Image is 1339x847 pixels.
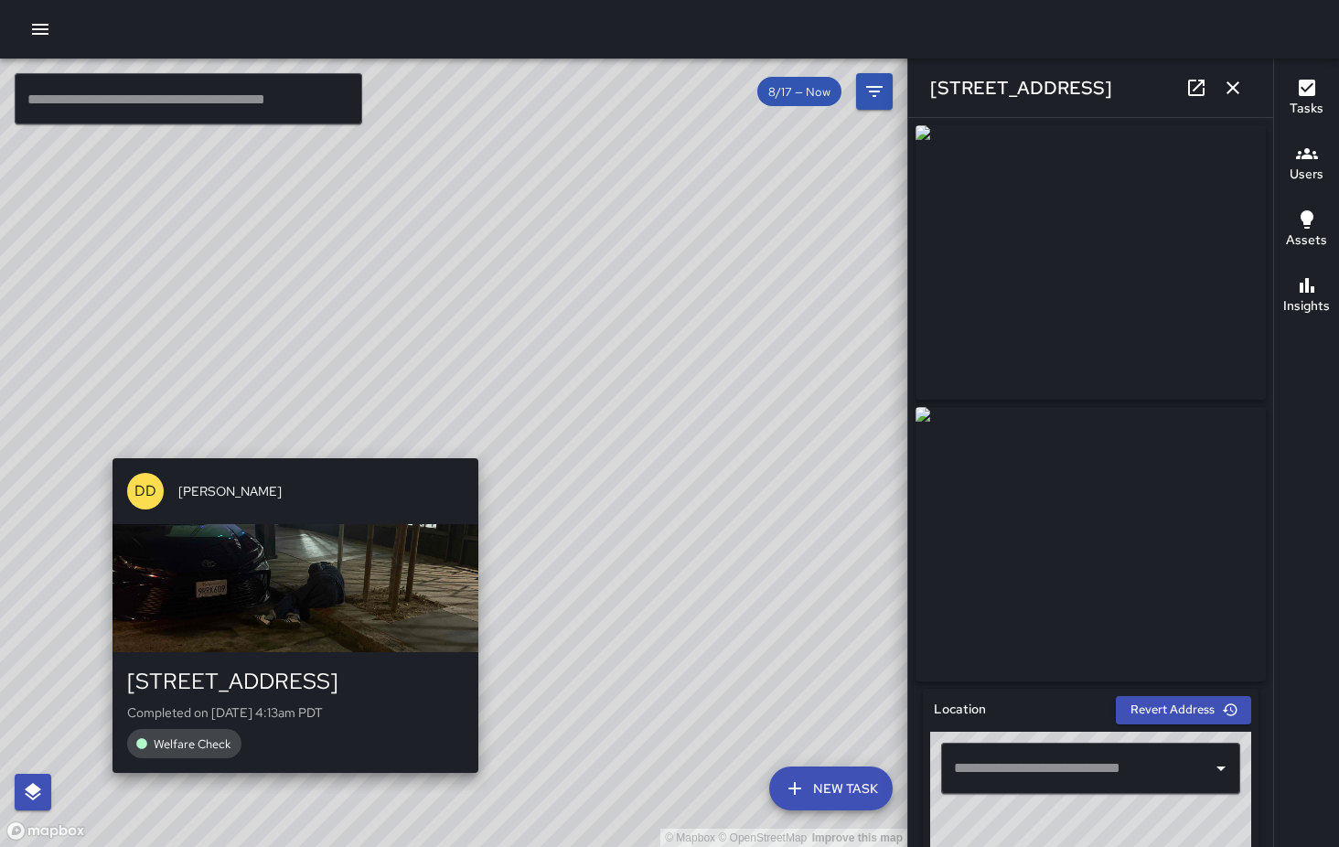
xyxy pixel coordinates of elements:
[856,73,893,110] button: Filters
[1208,756,1234,781] button: Open
[916,407,1266,681] img: request_images%2F27e90870-7b7c-11f0-82b8-0d69d1861772
[127,703,464,722] p: Completed on [DATE] 4:13am PDT
[1274,198,1339,263] button: Assets
[916,125,1266,400] img: request_images%2F26b36ea0-7b7c-11f0-82b8-0d69d1861772
[757,84,841,100] span: 8/17 — Now
[178,482,464,500] span: [PERSON_NAME]
[769,767,893,810] button: New Task
[134,480,156,502] p: DD
[143,736,241,752] span: Welfare Check
[1274,66,1339,132] button: Tasks
[1116,696,1251,724] button: Revert Address
[1283,296,1330,316] h6: Insights
[1274,263,1339,329] button: Insights
[127,667,464,696] div: [STREET_ADDRESS]
[112,458,478,773] button: DD[PERSON_NAME][STREET_ADDRESS]Completed on [DATE] 4:13am PDTWelfare Check
[1286,231,1327,251] h6: Assets
[934,700,986,720] h6: Location
[1274,132,1339,198] button: Users
[1290,165,1323,185] h6: Users
[1290,99,1323,119] h6: Tasks
[930,73,1112,102] h6: [STREET_ADDRESS]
